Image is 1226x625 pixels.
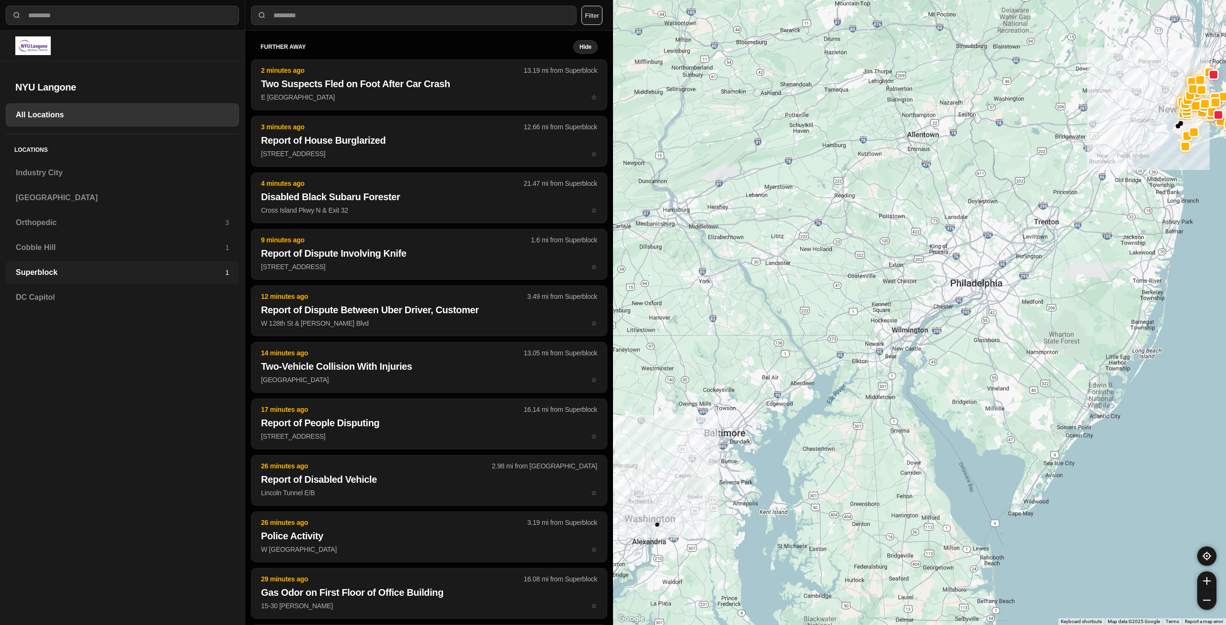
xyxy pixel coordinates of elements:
button: 2 minutes ago13.19 mi from SuperblockTwo Suspects Fled on Foot After Car CrashE [GEOGRAPHIC_DATA]... [251,59,607,110]
h3: [GEOGRAPHIC_DATA] [16,192,229,204]
p: 29 minutes ago [261,574,523,584]
p: E [GEOGRAPHIC_DATA] [261,92,597,102]
h2: Report of Disabled Vehicle [261,473,597,486]
p: 13.19 mi from Superblock [523,66,597,75]
h2: Disabled Black Subaru Forester [261,190,597,204]
span: star [591,545,597,553]
a: 12 minutes ago3.49 mi from SuperblockReport of Dispute Between Uber Driver, CustomerW 128th St & ... [251,319,607,327]
button: zoom-out [1197,591,1216,610]
h2: Gas Odor on First Floor of Office Building [261,586,597,599]
a: Superblock1 [6,261,239,284]
p: 2.98 mi from [GEOGRAPHIC_DATA] [492,461,597,471]
span: star [591,432,597,440]
p: [GEOGRAPHIC_DATA] [261,375,597,385]
p: 3 minutes ago [261,122,523,132]
button: zoom-in [1197,571,1216,591]
button: 17 minutes ago16.14 mi from SuperblockReport of People Disputing[STREET_ADDRESS]star [251,398,607,449]
span: star [591,489,597,497]
h2: Report of House Burglarized [261,134,597,147]
span: star [591,319,597,327]
a: Open this area in Google Maps (opens a new window) [615,613,647,625]
h2: Report of Dispute Between Uber Driver, Customer [261,303,597,317]
h3: Superblock [16,267,225,278]
p: 21.47 mi from Superblock [523,179,597,188]
a: 29 minutes ago16.08 mi from SuperblockGas Odor on First Floor of Office Building15-30 [PERSON_NAM... [251,602,607,610]
p: [STREET_ADDRESS] [261,149,597,159]
h3: Orthopedic [16,217,225,228]
h2: Report of Dispute Involving Knife [261,247,597,260]
span: star [591,150,597,158]
button: 26 minutes ago3.19 mi from SuperblockPolice ActivityW [GEOGRAPHIC_DATA]star [251,511,607,562]
a: Industry City [6,161,239,184]
a: 26 minutes ago2.98 mi from [GEOGRAPHIC_DATA]Report of Disabled VehicleLincoln Tunnel E/Bstar [251,489,607,497]
span: Map data ©2025 Google [1108,619,1160,624]
button: 12 minutes ago3.49 mi from SuperblockReport of Dispute Between Uber Driver, CustomerW 128th St & ... [251,285,607,336]
img: recenter [1203,552,1211,560]
a: 14 minutes ago13.05 mi from SuperblockTwo-Vehicle Collision With Injuries[GEOGRAPHIC_DATA]star [251,375,607,384]
a: Report a map error [1185,619,1223,624]
p: 3 [225,218,229,227]
p: 4 minutes ago [261,179,523,188]
p: [STREET_ADDRESS] [261,432,597,441]
p: 14 minutes ago [261,348,523,358]
p: 1.6 mi from Superblock [531,235,597,245]
button: 4 minutes ago21.47 mi from SuperblockDisabled Black Subaru ForesterCross Island Pkwy N & Exit 32star [251,172,607,223]
span: star [591,602,597,610]
button: 3 minutes ago12.66 mi from SuperblockReport of House Burglarized[STREET_ADDRESS]star [251,116,607,167]
span: star [591,376,597,384]
p: 2 minutes ago [261,66,523,75]
img: search [12,11,22,20]
p: 1 [225,268,229,277]
img: search [257,11,267,20]
button: 14 minutes ago13.05 mi from SuperblockTwo-Vehicle Collision With Injuries[GEOGRAPHIC_DATA]star [251,342,607,393]
p: Cross Island Pkwy N & Exit 32 [261,205,597,215]
h2: Two-Vehicle Collision With Injuries [261,360,597,373]
h5: Locations [6,135,239,161]
h3: All Locations [16,109,229,121]
img: logo [15,36,51,55]
h2: Police Activity [261,529,597,543]
h5: further away [261,43,573,51]
a: Terms (opens in new tab) [1166,619,1179,624]
h3: DC Capitol [16,292,229,303]
a: Orthopedic3 [6,211,239,234]
a: DC Capitol [6,286,239,309]
a: 2 minutes ago13.19 mi from SuperblockTwo Suspects Fled on Foot After Car CrashE [GEOGRAPHIC_DATA]... [251,93,607,101]
img: zoom-out [1203,596,1211,604]
a: 17 minutes ago16.14 mi from SuperblockReport of People Disputing[STREET_ADDRESS]star [251,432,607,440]
button: Filter [581,6,602,25]
p: 1 [225,243,229,252]
p: 3.19 mi from Superblock [527,518,597,527]
span: star [591,206,597,214]
p: 16.14 mi from Superblock [523,405,597,414]
p: W 128th St & [PERSON_NAME] Blvd [261,318,597,328]
span: star [591,93,597,101]
a: 3 minutes ago12.66 mi from SuperblockReport of House Burglarized[STREET_ADDRESS]star [251,149,607,158]
p: 9 minutes ago [261,235,531,245]
a: Cobble Hill1 [6,236,239,259]
p: 16.08 mi from Superblock [523,574,597,584]
button: 26 minutes ago2.98 mi from [GEOGRAPHIC_DATA]Report of Disabled VehicleLincoln Tunnel E/Bstar [251,455,607,506]
button: 9 minutes ago1.6 mi from SuperblockReport of Dispute Involving Knife[STREET_ADDRESS]star [251,229,607,280]
button: recenter [1197,546,1216,566]
h3: Industry City [16,167,229,179]
small: Hide [579,43,591,51]
a: 4 minutes ago21.47 mi from SuperblockDisabled Black Subaru ForesterCross Island Pkwy N & Exit 32star [251,206,607,214]
span: star [591,263,597,271]
p: 26 minutes ago [261,518,527,527]
p: [STREET_ADDRESS] [261,262,597,272]
button: Hide [573,40,598,54]
button: Keyboard shortcuts [1061,618,1102,625]
p: 3.49 mi from Superblock [527,292,597,301]
img: Google [615,613,647,625]
h2: NYU Langone [15,80,229,94]
img: zoom-in [1203,577,1211,585]
p: W [GEOGRAPHIC_DATA] [261,545,597,554]
p: 12 minutes ago [261,292,527,301]
p: Lincoln Tunnel E/B [261,488,597,498]
h2: Report of People Disputing [261,416,597,430]
h2: Two Suspects Fled on Foot After Car Crash [261,77,597,91]
p: 12.66 mi from Superblock [523,122,597,132]
a: All Locations [6,103,239,126]
p: 13.05 mi from Superblock [523,348,597,358]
